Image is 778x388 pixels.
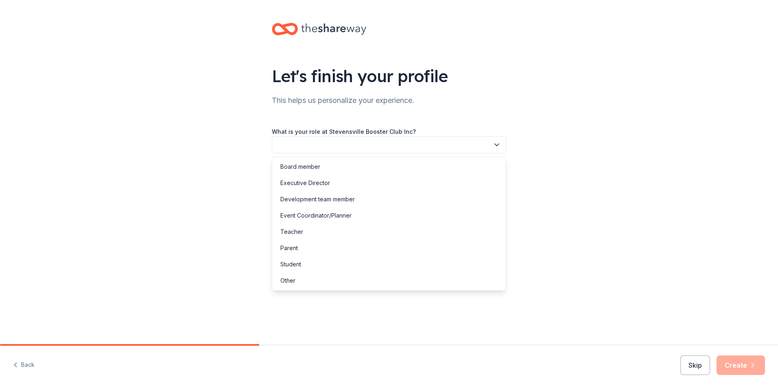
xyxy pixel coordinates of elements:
div: Student [280,259,301,269]
div: Event Coordinator/Planner [280,211,352,220]
div: Parent [280,243,298,253]
div: Development team member [280,194,355,204]
div: Teacher [280,227,303,237]
div: Board member [280,162,320,172]
div: Other [280,276,295,286]
div: Executive Director [280,178,330,188]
